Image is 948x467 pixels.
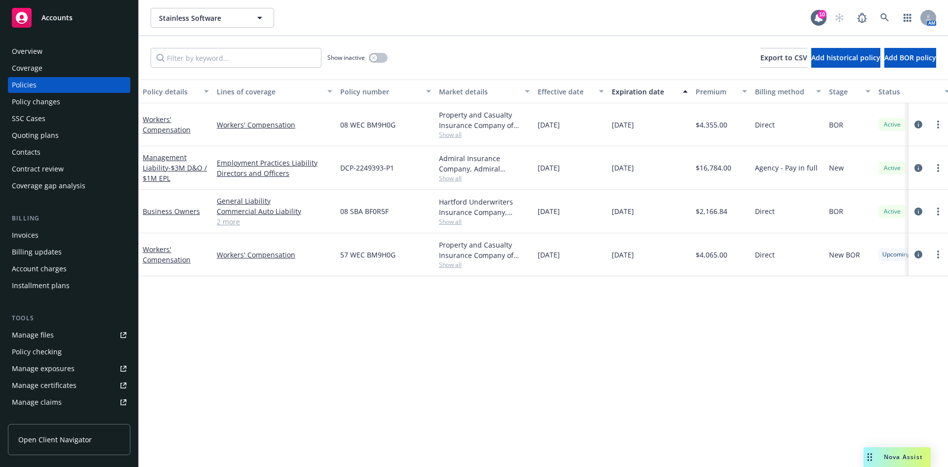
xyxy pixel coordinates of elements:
[811,48,880,68] button: Add historical policy
[932,249,944,260] a: more
[12,111,45,127] div: SSC Cases
[755,163,818,173] span: Agency - Pay in full
[151,8,274,28] button: Stainless Software
[439,217,530,226] span: Show all
[852,8,872,28] a: Report a Bug
[12,227,39,243] div: Invoices
[12,161,64,177] div: Contract review
[829,8,849,28] a: Start snowing
[8,327,130,343] a: Manage files
[18,434,92,445] span: Open Client Navigator
[696,120,727,130] span: $4,355.00
[884,53,936,62] span: Add BOR policy
[151,48,321,68] input: Filter by keyword...
[8,361,130,377] span: Manage exposures
[340,250,395,260] span: 57 WEC BM9H0G
[612,163,634,173] span: [DATE]
[12,327,54,343] div: Manage files
[217,250,332,260] a: Workers' Compensation
[340,120,395,130] span: 08 WEC BM9H0G
[12,43,42,59] div: Overview
[8,178,130,194] a: Coverage gap analysis
[8,394,130,410] a: Manage claims
[439,130,530,139] span: Show all
[8,378,130,393] a: Manage certificates
[912,206,924,217] a: circleInformation
[829,120,843,130] span: BOR
[217,158,332,168] a: Employment Practices Liability
[912,249,924,260] a: circleInformation
[760,48,807,68] button: Export to CSV
[8,161,130,177] a: Contract review
[435,80,534,103] button: Market details
[608,80,692,103] button: Expiration date
[751,80,825,103] button: Billing method
[538,163,560,173] span: [DATE]
[932,119,944,130] a: more
[143,163,207,183] span: - $3M D&O / $1M EPL
[829,250,860,260] span: New BOR
[912,162,924,174] a: circleInformation
[538,206,560,216] span: [DATE]
[8,411,130,427] a: Manage BORs
[534,80,608,103] button: Effective date
[760,53,807,62] span: Export to CSV
[12,394,62,410] div: Manage claims
[696,86,736,97] div: Premium
[882,207,902,216] span: Active
[8,344,130,360] a: Policy checking
[811,53,880,62] span: Add historical policy
[12,144,40,160] div: Contacts
[884,453,923,461] span: Nova Assist
[8,111,130,127] a: SSC Cases
[12,127,59,143] div: Quoting plans
[864,447,931,467] button: Nova Assist
[818,10,827,19] div: 10
[12,261,67,277] div: Account charges
[159,13,244,23] span: Stainless Software
[755,86,810,97] div: Billing method
[12,278,70,294] div: Installment plans
[143,245,191,264] a: Workers' Compensation
[439,260,530,269] span: Show all
[8,227,130,243] a: Invoices
[612,250,634,260] span: [DATE]
[217,120,332,130] a: Workers' Compensation
[41,14,73,22] span: Accounts
[340,206,389,216] span: 08 SBA BF0R5F
[8,94,130,110] a: Policy changes
[882,120,902,129] span: Active
[340,86,420,97] div: Policy number
[696,250,727,260] span: $4,065.00
[829,206,843,216] span: BOR
[8,313,130,323] div: Tools
[538,86,593,97] div: Effective date
[8,144,130,160] a: Contacts
[217,216,332,227] a: 2 more
[8,60,130,76] a: Coverage
[439,153,530,174] div: Admiral Insurance Company, Admiral Insurance Group ([PERSON_NAME] Corporation), RT Specialty Insu...
[884,48,936,68] button: Add BOR policy
[8,244,130,260] a: Billing updates
[12,244,62,260] div: Billing updates
[439,197,530,217] div: Hartford Underwriters Insurance Company, Hartford Insurance Group
[217,196,332,206] a: General Liability
[692,80,751,103] button: Premium
[217,86,321,97] div: Lines of coverage
[8,278,130,294] a: Installment plans
[143,207,200,216] a: Business Owners
[898,8,917,28] a: Switch app
[8,261,130,277] a: Account charges
[12,344,62,360] div: Policy checking
[878,86,939,97] div: Status
[143,153,207,183] a: Management Liability
[612,120,634,130] span: [DATE]
[882,164,902,172] span: Active
[612,206,634,216] span: [DATE]
[538,120,560,130] span: [DATE]
[12,361,75,377] div: Manage exposures
[8,213,130,223] div: Billing
[875,8,895,28] a: Search
[696,206,727,216] span: $2,166.84
[340,163,394,173] span: DCP-2249393-P1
